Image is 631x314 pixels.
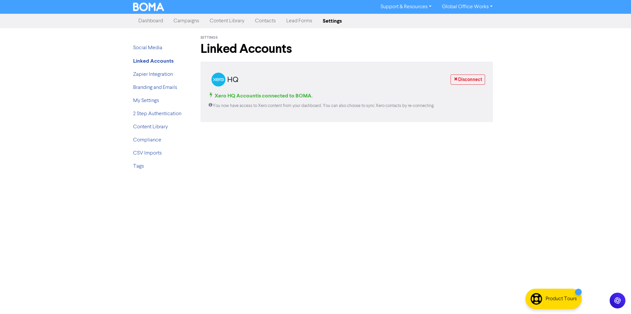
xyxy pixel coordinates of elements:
div: Getting Started with BOMA [200,62,493,122]
a: Tags [133,164,144,169]
a: Zapier Integration [133,72,173,77]
span: Settings [200,35,218,40]
a: My Settings [133,98,159,103]
a: Settings [317,14,347,28]
a: Dashboard [133,14,168,28]
a: Content Library [204,14,250,28]
img: xero logo [208,70,241,89]
p: You now have access to Xero content from your dashboard. You can also choose to sync Xero contact... [208,103,485,109]
a: Disconnect [451,74,485,85]
a: Compliance [133,137,161,143]
a: CSV Imports [133,151,162,156]
iframe: Chat Widget [598,283,631,314]
strong: Linked Accounts [133,58,174,64]
img: BOMA Logo [133,3,164,11]
h1: Linked Accounts [200,41,493,56]
a: Campaigns [168,14,204,28]
a: Lead Forms [281,14,317,28]
a: Social Media [133,45,162,51]
a: Contacts [250,14,281,28]
span: Xero HQ Account is connected to BOMA. [208,93,313,99]
a: Global Office Works [437,2,498,12]
a: 2 Step Authentication [133,111,181,116]
a: Branding and Emails [133,85,177,90]
a: Linked Accounts [133,59,174,64]
a: Content Library [133,124,168,130]
a: Support & Resources [375,2,437,12]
